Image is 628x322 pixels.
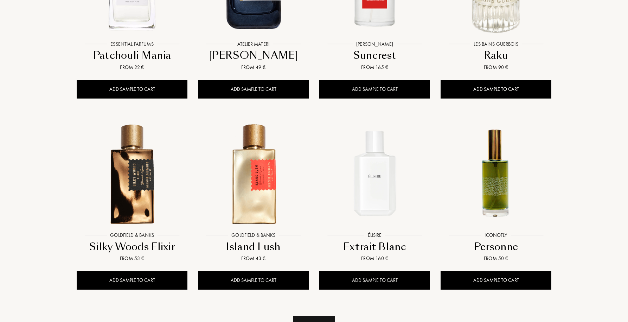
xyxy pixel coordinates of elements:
[201,64,306,71] div: From 49 €
[79,255,185,262] div: From 53 €
[198,80,309,99] div: Add sample to cart
[322,64,427,71] div: From 165 €
[441,119,551,228] img: Personne ICONOFLY
[320,119,429,228] img: Extrait Blanc Élisire
[319,80,430,99] div: Add sample to cart
[441,271,551,290] div: Add sample to cart
[199,119,308,228] img: Island Lush Goldfield & Banks
[443,64,549,71] div: From 90 €
[77,271,187,290] div: Add sample to cart
[198,271,309,290] div: Add sample to cart
[441,111,551,271] a: Personne ICONOFLYICONOFLYPersonneFrom 50 €
[201,255,306,262] div: From 43 €
[441,80,551,99] div: Add sample to cart
[322,255,427,262] div: From 160 €
[77,119,187,228] img: Silky Woods Elixir Goldfield & Banks
[77,80,187,99] div: Add sample to cart
[198,111,309,271] a: Island Lush Goldfield & BanksGoldfield & BanksIsland LushFrom 43 €
[79,64,185,71] div: From 22 €
[443,255,549,262] div: From 50 €
[319,111,430,271] a: Extrait Blanc ÉlisireÉlisireExtrait BlancFrom 160 €
[77,111,187,271] a: Silky Woods Elixir Goldfield & BanksGoldfield & BanksSilky Woods ElixirFrom 53 €
[319,271,430,290] div: Add sample to cart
